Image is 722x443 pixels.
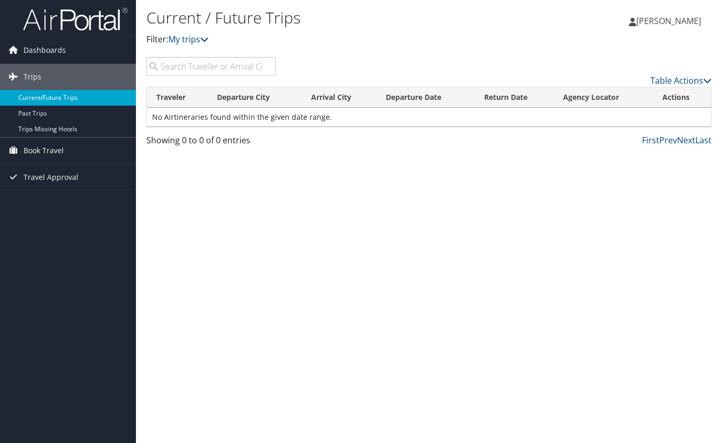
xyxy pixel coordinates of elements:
[636,15,701,27] span: [PERSON_NAME]
[302,87,376,108] th: Arrival City: activate to sort column ascending
[24,164,78,190] span: Travel Approval
[653,87,711,108] th: Actions
[475,87,554,108] th: Return Date: activate to sort column ascending
[168,33,209,45] a: My trips
[695,134,712,146] a: Last
[659,134,677,146] a: Prev
[24,37,66,63] span: Dashboards
[24,64,41,90] span: Trips
[147,87,208,108] th: Traveler: activate to sort column ascending
[650,75,712,86] a: Table Actions
[24,138,64,164] span: Book Travel
[629,5,712,37] a: [PERSON_NAME]
[146,57,276,76] input: Search Traveler or Arrival City
[23,7,128,31] img: airportal-logo.png
[554,87,653,108] th: Agency Locator: activate to sort column ascending
[147,108,711,127] td: No Airtineraries found within the given date range.
[677,134,695,146] a: Next
[146,7,523,29] h1: Current / Future Trips
[376,87,475,108] th: Departure Date: activate to sort column descending
[642,134,659,146] a: First
[146,33,523,47] p: Filter:
[208,87,302,108] th: Departure City: activate to sort column ascending
[146,134,276,152] div: Showing 0 to 0 of 0 entries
